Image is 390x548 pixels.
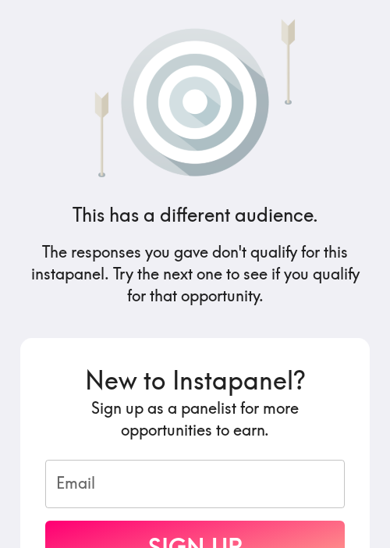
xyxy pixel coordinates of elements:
[56,12,334,177] img: Arrows that have missed a target.
[45,363,345,398] h3: New to Instapanel?
[45,397,345,441] h5: Sign up as a panelist for more opportunities to earn.
[20,241,370,307] h5: The responses you gave don't qualify for this instapanel. Try the next one to see if you qualify ...
[73,202,318,229] h4: This has a different audience.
